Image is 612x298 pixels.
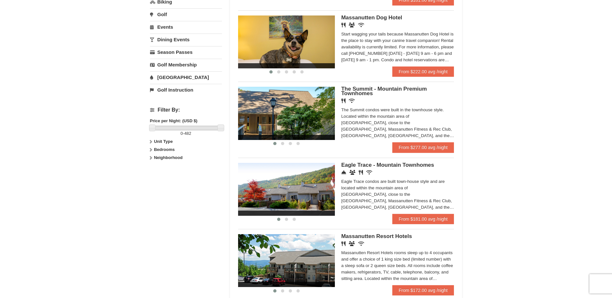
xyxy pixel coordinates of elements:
span: The Summit - Mountain Premium Townhomes [341,86,427,96]
a: From $222.00 avg /night [392,66,454,77]
span: Massanutten Resort Hotels [341,233,412,239]
span: 0 [181,131,183,136]
i: Restaurant [341,23,346,27]
a: Golf [150,8,222,20]
span: 482 [184,131,191,136]
a: [GEOGRAPHIC_DATA] [150,71,222,83]
a: Events [150,21,222,33]
a: From $277.00 avg /night [392,142,454,153]
i: Wireless Internet (free) [349,98,355,103]
strong: Neighborhood [154,155,183,160]
div: Eagle Trace condos are built town-house style and are located within the mountain area of [GEOGRA... [341,178,454,211]
i: Concierge Desk [341,170,346,175]
a: Dining Events [150,34,222,45]
span: Eagle Trace - Mountain Townhomes [341,162,434,168]
label: - [150,130,222,137]
div: Start wagging your tails because Massanutten Dog Hotel is the place to stay with your canine trav... [341,31,454,63]
a: Golf Membership [150,59,222,71]
a: Season Passes [150,46,222,58]
div: The Summit condos were built in the townhouse style. Located within the mountain area of [GEOGRAP... [341,107,454,139]
strong: Price per Night: (USD $) [150,118,197,123]
i: Restaurant [359,170,363,175]
a: Golf Instruction [150,84,222,96]
i: Conference Facilities [349,170,356,175]
a: From $172.00 avg /night [392,285,454,295]
i: Restaurant [341,98,346,103]
i: Banquet Facilities [349,241,355,246]
span: Massanutten Dog Hotel [341,15,402,21]
h4: Filter By: [150,107,222,113]
div: Massanutten Resort Hotels rooms sleep up to 4 occupants and offer a choice of 1 king size bed (li... [341,250,454,282]
a: From $181.00 avg /night [392,214,454,224]
i: Banquet Facilities [349,23,355,27]
i: Wireless Internet (free) [358,23,364,27]
strong: Bedrooms [154,147,175,152]
strong: Unit Type [154,139,173,144]
i: Wireless Internet (free) [366,170,372,175]
i: Restaurant [341,241,346,246]
i: Wireless Internet (free) [358,241,364,246]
